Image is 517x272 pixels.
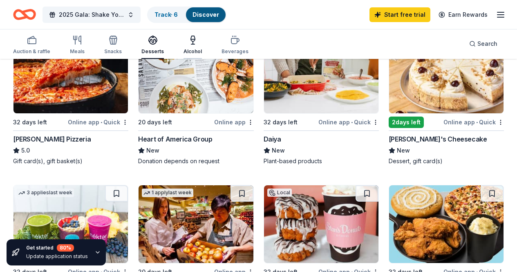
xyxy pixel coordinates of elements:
[389,185,504,263] img: Image for Pizza Ranch
[154,11,178,18] a: Track· 6
[13,48,50,55] div: Auction & raffle
[142,189,193,197] div: 1 apply last week
[264,185,378,263] img: Image for Stan’s Donuts & Coffee
[141,48,164,55] div: Desserts
[138,117,172,127] div: 20 days left
[26,244,88,252] div: Get started
[463,36,504,52] button: Search
[43,7,141,23] button: 2025 Gala: Shake Your Tail Feather
[17,189,74,197] div: 3 applies last week
[13,117,47,127] div: 32 days left
[389,117,424,128] div: 2 days left
[13,5,36,24] a: Home
[397,146,410,155] span: New
[139,185,253,263] img: Image for Safeway
[59,10,124,20] span: 2025 Gala: Shake Your Tail Feather
[138,157,253,165] div: Donation depends on request
[138,35,253,165] a: Image for Heart of America Group20 days leftOnline appHeart of America GroupNewDonation depends o...
[13,35,128,165] a: Image for Lou Malnati's PizzeriaTop ratedLocal32 days leftOnline app•Quick[PERSON_NAME] Pizzeria5...
[184,32,202,59] button: Alcohol
[13,134,91,144] div: [PERSON_NAME] Pizzeria
[264,157,379,165] div: Plant-based products
[272,146,285,155] span: New
[264,117,298,127] div: 32 days left
[222,48,248,55] div: Beverages
[139,36,253,113] img: Image for Heart of America Group
[192,11,219,18] a: Discover
[13,32,50,59] button: Auction & raffle
[68,117,128,127] div: Online app Quick
[267,189,292,197] div: Local
[222,32,248,59] button: Beverages
[184,48,202,55] div: Alcohol
[476,119,478,126] span: •
[318,117,379,127] div: Online app Quick
[443,117,504,127] div: Online app Quick
[141,32,164,59] button: Desserts
[104,32,122,59] button: Snacks
[104,48,122,55] div: Snacks
[389,35,504,165] a: Image for Eli's CheesecakeLocal2days leftOnline app•Quick[PERSON_NAME]'s CheesecakeNewDessert, gi...
[264,134,281,144] div: Daiya
[351,119,353,126] span: •
[70,48,85,55] div: Meals
[434,7,492,22] a: Earn Rewards
[264,36,378,113] img: Image for Daiya
[138,134,212,144] div: Heart of America Group
[264,35,379,165] a: Image for Daiya2 applieslast week32 days leftOnline app•QuickDaiyaNewPlant-based products
[21,146,30,155] span: 5.0
[146,146,159,155] span: New
[389,134,487,144] div: [PERSON_NAME]'s Cheesecake
[389,157,504,165] div: Dessert, gift card(s)
[13,157,128,165] div: Gift card(s), gift basket(s)
[389,36,504,113] img: Image for Eli's Cheesecake
[13,185,128,263] img: Image for Nekter Juice Bar
[13,36,128,113] img: Image for Lou Malnati's Pizzeria
[147,7,226,23] button: Track· 6Discover
[57,244,74,252] div: 80 %
[101,119,102,126] span: •
[214,117,254,127] div: Online app
[369,7,430,22] a: Start free trial
[26,253,88,260] div: Update application status
[477,39,497,49] span: Search
[70,32,85,59] button: Meals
